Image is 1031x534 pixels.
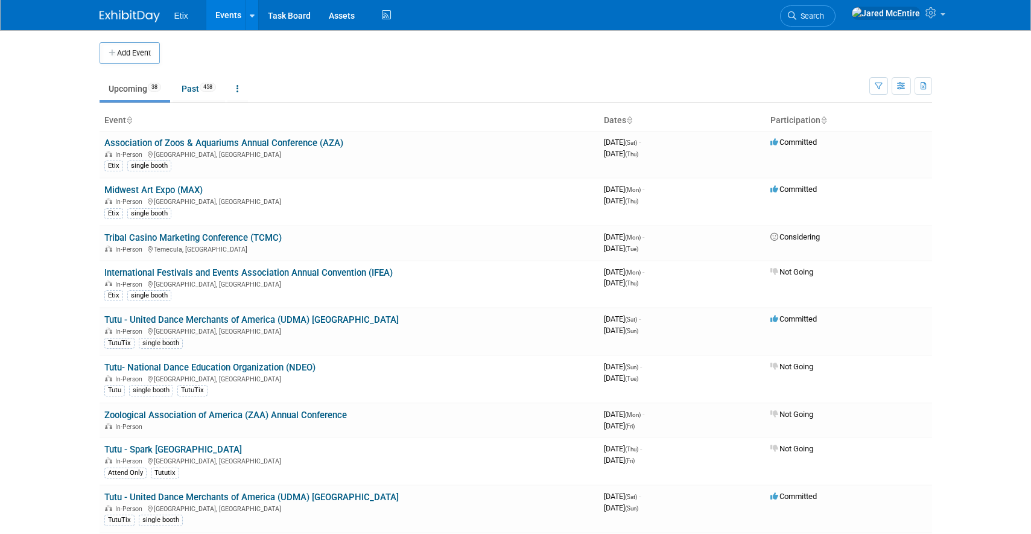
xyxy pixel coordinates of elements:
[625,246,638,252] span: (Tue)
[104,468,147,478] div: Attend Only
[625,139,637,146] span: (Sat)
[625,328,638,334] span: (Sun)
[604,492,641,501] span: [DATE]
[105,198,112,204] img: In-Person Event
[625,364,638,370] span: (Sun)
[100,42,160,64] button: Add Event
[770,314,817,323] span: Committed
[604,314,641,323] span: [DATE]
[770,138,817,147] span: Committed
[104,196,594,206] div: [GEOGRAPHIC_DATA], [GEOGRAPHIC_DATA]
[604,326,638,335] span: [DATE]
[625,269,641,276] span: (Mon)
[604,410,644,419] span: [DATE]
[174,11,188,21] span: Etix
[604,149,638,158] span: [DATE]
[115,198,146,206] span: In-Person
[104,267,393,278] a: International Festivals and Events Association Annual Convention (IFEA)
[604,444,642,453] span: [DATE]
[604,196,638,205] span: [DATE]
[625,186,641,193] span: (Mon)
[604,232,644,241] span: [DATE]
[625,457,635,464] span: (Fri)
[642,410,644,419] span: -
[766,110,932,131] th: Participation
[625,198,638,205] span: (Thu)
[104,385,125,396] div: Tutu
[104,232,282,243] a: Tribal Casino Marketing Conference (TCMC)
[796,11,824,21] span: Search
[626,115,632,125] a: Sort by Start Date
[105,457,112,463] img: In-Person Event
[625,494,637,500] span: (Sat)
[115,246,146,253] span: In-Person
[604,185,644,194] span: [DATE]
[115,151,146,159] span: In-Person
[100,10,160,22] img: ExhibitDay
[104,161,123,171] div: Etix
[599,110,766,131] th: Dates
[639,138,641,147] span: -
[104,410,347,421] a: Zoological Association of America (ZAA) Annual Conference
[115,281,146,288] span: In-Person
[625,151,638,157] span: (Thu)
[115,457,146,465] span: In-Person
[100,110,599,131] th: Event
[104,185,203,195] a: Midwest Art Expo (MAX)
[851,7,921,20] img: Jared McEntire
[104,503,594,513] div: [GEOGRAPHIC_DATA], [GEOGRAPHIC_DATA]
[100,77,170,100] a: Upcoming38
[625,423,635,430] span: (Fri)
[604,362,642,371] span: [DATE]
[104,208,123,219] div: Etix
[104,373,594,383] div: [GEOGRAPHIC_DATA], [GEOGRAPHIC_DATA]
[104,244,594,253] div: Temecula, [GEOGRAPHIC_DATA]
[640,362,642,371] span: -
[770,267,813,276] span: Not Going
[104,314,399,325] a: Tutu - United Dance Merchants of America (UDMA) [GEOGRAPHIC_DATA]
[625,234,641,241] span: (Mon)
[625,412,641,418] span: (Mon)
[104,515,135,526] div: TutuTix
[604,421,635,430] span: [DATE]
[105,281,112,287] img: In-Person Event
[105,328,112,334] img: In-Person Event
[127,290,171,301] div: single booth
[115,505,146,513] span: In-Person
[177,385,208,396] div: TutuTix
[105,505,112,511] img: In-Person Event
[129,385,173,396] div: single booth
[127,161,171,171] div: single booth
[104,362,316,373] a: Tutu- National Dance Education Organization (NDEO)
[625,280,638,287] span: (Thu)
[151,468,179,478] div: Tututix
[625,446,638,453] span: (Thu)
[604,373,638,383] span: [DATE]
[173,77,225,100] a: Past458
[770,232,820,241] span: Considering
[104,138,343,148] a: Association of Zoos & Aquariums Annual Conference (AZA)
[770,492,817,501] span: Committed
[105,423,112,429] img: In-Person Event
[820,115,826,125] a: Sort by Participation Type
[604,278,638,287] span: [DATE]
[127,208,171,219] div: single booth
[625,505,638,512] span: (Sun)
[625,375,638,382] span: (Tue)
[126,115,132,125] a: Sort by Event Name
[604,456,635,465] span: [DATE]
[604,244,638,253] span: [DATE]
[148,83,161,92] span: 38
[139,338,183,349] div: single booth
[104,338,135,349] div: TutuTix
[642,232,644,241] span: -
[105,246,112,252] img: In-Person Event
[770,362,813,371] span: Not Going
[604,503,638,512] span: [DATE]
[104,279,594,288] div: [GEOGRAPHIC_DATA], [GEOGRAPHIC_DATA]
[104,149,594,159] div: [GEOGRAPHIC_DATA], [GEOGRAPHIC_DATA]
[105,375,112,381] img: In-Person Event
[640,444,642,453] span: -
[200,83,216,92] span: 458
[639,492,641,501] span: -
